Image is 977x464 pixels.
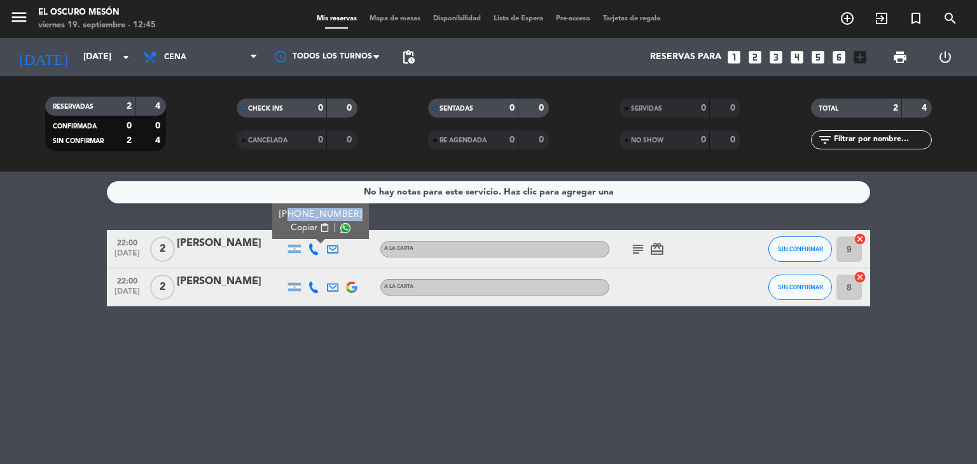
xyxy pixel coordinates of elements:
i: filter_list [817,132,833,147]
strong: 4 [155,136,163,145]
span: Cena [164,53,186,62]
button: SIN CONFIRMAR [768,236,832,262]
span: Tarjetas de regalo [597,15,667,22]
i: menu [10,8,29,27]
span: SIN CONFIRMAR [778,283,823,290]
span: RE AGENDADA [440,137,487,144]
strong: 0 [318,135,323,144]
i: looks_3 [768,49,784,65]
div: [PERSON_NAME] [177,235,285,252]
span: SIN CONFIRMAR [53,138,104,144]
i: card_giftcard [649,242,665,257]
span: Lista de Espera [487,15,550,22]
span: SIN CONFIRMAR [778,245,823,252]
span: 22:00 [111,273,143,287]
strong: 0 [539,104,546,113]
i: looks_6 [831,49,847,65]
span: Pre-acceso [550,15,597,22]
span: content_paste [320,223,329,233]
i: looks_two [747,49,763,65]
strong: 4 [922,104,929,113]
strong: 0 [701,104,706,113]
img: google-logo.png [346,282,357,293]
span: 22:00 [111,235,143,249]
i: exit_to_app [874,11,889,26]
button: SIN CONFIRMAR [768,275,832,300]
i: cancel [854,271,866,283]
span: 2 [150,275,175,300]
span: CANCELADA [248,137,288,144]
strong: 0 [730,135,738,144]
span: | [334,221,336,235]
button: menu [10,8,29,31]
div: [PERSON_NAME] [177,273,285,290]
strong: 0 [509,104,515,113]
span: [DATE] [111,249,143,264]
span: print [892,50,908,65]
strong: 0 [701,135,706,144]
span: Reservas para [650,52,721,62]
i: add_circle_outline [840,11,855,26]
span: A LA CARTA [384,246,413,251]
span: CONFIRMADA [53,123,97,130]
i: turned_in_not [908,11,924,26]
strong: 0 [347,104,354,113]
span: Copiar [291,221,317,235]
i: looks_one [726,49,742,65]
span: TOTAL [819,106,838,112]
div: viernes 19. septiembre - 12:45 [38,19,156,32]
strong: 0 [318,104,323,113]
span: pending_actions [401,50,416,65]
span: RESERVADAS [53,104,94,110]
i: cancel [854,233,866,245]
i: subject [630,242,646,257]
strong: 2 [127,136,132,145]
div: [PHONE_NUMBER] [279,208,363,221]
button: Copiarcontent_paste [291,221,329,235]
i: add_box [852,49,868,65]
strong: 4 [155,102,163,111]
span: CHECK INS [248,106,283,112]
span: SERVIDAS [631,106,662,112]
div: LOG OUT [922,38,967,76]
strong: 0 [539,135,546,144]
span: Disponibilidad [427,15,487,22]
span: A LA CARTA [384,284,413,289]
div: El Oscuro Mesón [38,6,156,19]
span: Mapa de mesas [363,15,427,22]
span: 2 [150,236,175,262]
i: search [943,11,958,26]
i: looks_4 [789,49,805,65]
i: [DATE] [10,43,77,71]
strong: 0 [127,121,132,130]
i: looks_5 [810,49,826,65]
span: [DATE] [111,287,143,302]
strong: 2 [127,102,132,111]
strong: 0 [155,121,163,130]
span: NO SHOW [631,137,663,144]
i: power_settings_new [938,50,953,65]
span: Mis reservas [310,15,363,22]
strong: 0 [730,104,738,113]
i: arrow_drop_down [118,50,134,65]
strong: 2 [893,104,898,113]
span: SENTADAS [440,106,473,112]
div: No hay notas para este servicio. Haz clic para agregar una [364,185,614,200]
input: Filtrar por nombre... [833,133,931,147]
strong: 0 [347,135,354,144]
strong: 0 [509,135,515,144]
